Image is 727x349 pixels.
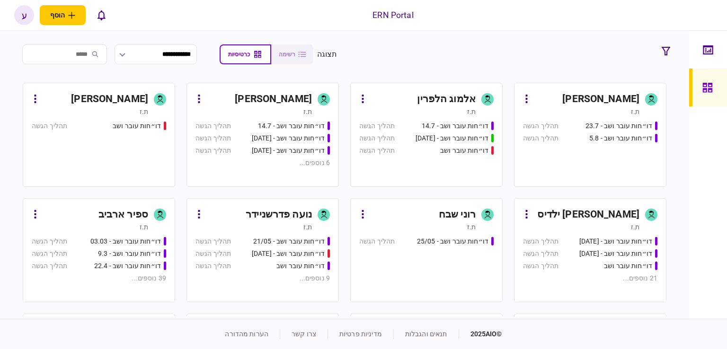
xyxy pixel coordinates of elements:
[523,261,559,271] div: תהליך הגשה
[195,133,231,143] div: תהליך הגשה
[417,236,488,246] div: דו״חות עובר ושב - 25/05
[195,158,330,168] div: 6 נוספים ...
[253,236,325,246] div: דו״חות עובר ושב - 21/05
[339,330,382,338] a: מדיניות פרטיות
[32,273,166,283] div: 39 נוספים ...
[71,92,148,107] div: [PERSON_NAME]
[440,146,488,156] div: דו״חות עובר ושב
[416,133,488,143] div: דו״חות עובר ושב - 15.07.25
[631,107,639,116] div: ת.ז
[91,5,111,25] button: פתח רשימת התראות
[32,236,67,246] div: תהליך הגשה
[252,249,325,259] div: דו״חות עובר ושב - 03/06/25
[195,236,231,246] div: תהליך הגשה
[589,133,652,143] div: דו״חות עובר ושב - 5.8
[195,273,330,283] div: 9 נוספים ...
[220,44,271,64] button: כרטיסיות
[359,236,395,246] div: תהליך הגשה
[422,121,488,131] div: דו״חות עובר ושב - 14.7
[459,329,502,339] div: © 2025 AIO
[32,261,67,271] div: תהליך הגשה
[579,249,652,259] div: דו״חות עובר ושב - 26.06.25
[467,222,476,232] div: ת.ז
[372,9,413,21] div: ERN Portal
[359,121,395,131] div: תהליך הגשה
[562,92,639,107] div: [PERSON_NAME]
[32,121,67,131] div: תהליך הגשה
[252,133,325,143] div: דו״חות עובר ושב - 23.7.25
[98,249,161,259] div: דו״חות עובר ושב - 9.3
[523,236,559,246] div: תהליך הגשה
[523,133,559,143] div: תהליך הגשה
[94,261,161,271] div: דו״חות עובר ושב - 22.4
[537,207,639,222] div: [PERSON_NAME] ילדיס
[467,107,476,116] div: ת.ז
[585,121,652,131] div: דו״חות עובר ושב - 23.7
[195,261,231,271] div: תהליך הגשה
[195,249,231,259] div: תהליך הגשה
[140,107,148,116] div: ת.ז
[113,121,161,131] div: דו״חות עובר ושב
[235,92,312,107] div: [PERSON_NAME]
[40,5,86,25] button: פתח תפריט להוספת לקוח
[98,207,148,222] div: ספיר ארביב
[303,107,312,116] div: ת.ז
[514,198,666,302] a: [PERSON_NAME] ילדיסת.זדו״חות עובר ושב - 25.06.25תהליך הגשהדו״חות עובר ושב - 26.06.25תהליך הגשהדו״...
[417,92,476,107] div: אלמוג הלפרין
[631,222,639,232] div: ת.ז
[195,121,231,131] div: תהליך הגשה
[604,261,652,271] div: דו״חות עובר ושב
[186,83,339,187] a: [PERSON_NAME]ת.זדו״חות עובר ושב - 14.7תהליך הגשהדו״חות עובר ושב - 23.7.25תהליך הגשהדו״חות עובר וש...
[350,83,503,187] a: אלמוג הלפריןת.זדו״חות עובר ושב - 14.7תהליך הגשהדו״חות עובר ושב - 15.07.25תהליך הגשהדו״חות עובר וש...
[523,121,559,131] div: תהליך הגשה
[140,222,148,232] div: ת.ז
[252,146,325,156] div: דו״חות עובר ושב - 24.7.25
[246,207,312,222] div: נועה פדרשניידר
[359,146,395,156] div: תהליך הגשה
[579,236,652,246] div: דו״חות עובר ושב - 25.06.25
[405,330,447,338] a: תנאים והגבלות
[514,83,666,187] a: [PERSON_NAME]ת.זדו״חות עובר ושב - 23.7תהליך הגשהדו״חות עובר ושב - 5.8תהליך הגשה
[279,51,295,58] span: רשימה
[317,49,337,60] div: תצוגה
[32,249,67,259] div: תהליך הגשה
[359,133,395,143] div: תהליך הגשה
[523,249,559,259] div: תהליך הגשה
[276,261,325,271] div: דו״חות עובר ושב
[23,198,175,302] a: ספיר ארביבת.זדו״חות עובר ושב - 03.03תהליך הגשהדו״חות עובר ושב - 9.3תהליך הגשהדו״חות עובר ושב - 22...
[228,51,250,58] span: כרטיסיות
[186,198,339,302] a: נועה פדרשניידרת.זדו״חות עובר ושב - 21/05תהליך הגשהדו״חות עובר ושב - 03/06/25תהליך הגשהדו״חות עובר...
[258,121,325,131] div: דו״חות עובר ושב - 14.7
[439,207,476,222] div: רוני שבח
[23,83,175,187] a: [PERSON_NAME]ת.זדו״חות עובר ושבתהליך הגשה
[292,330,316,338] a: צרו קשר
[14,5,34,25] button: ע
[195,146,231,156] div: תהליך הגשה
[90,236,161,246] div: דו״חות עובר ושב - 03.03
[523,273,657,283] div: 21 נוספים ...
[271,44,313,64] button: רשימה
[350,198,503,302] a: רוני שבחת.זדו״חות עובר ושב - 25/05תהליך הגשה
[225,330,268,338] a: הערות מהדורה
[303,222,312,232] div: ת.ז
